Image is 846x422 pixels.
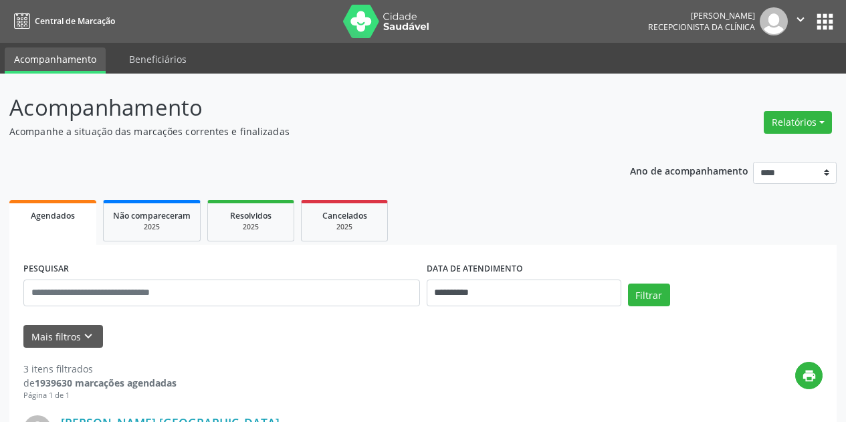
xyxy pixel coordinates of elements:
p: Acompanhe a situação das marcações correntes e finalizadas [9,124,589,138]
i: keyboard_arrow_down [81,329,96,344]
div: de [23,376,177,390]
strong: 1939630 marcações agendadas [35,377,177,389]
span: Central de Marcação [35,15,115,27]
span: Resolvidos [230,210,272,221]
i:  [793,12,808,27]
label: PESQUISAR [23,259,69,280]
span: Não compareceram [113,210,191,221]
div: Página 1 de 1 [23,390,177,401]
a: Central de Marcação [9,10,115,32]
span: Agendados [31,210,75,221]
div: 3 itens filtrados [23,362,177,376]
a: Beneficiários [120,47,196,71]
i: print [802,368,817,383]
button: Relatórios [764,111,832,134]
div: 2025 [113,222,191,232]
div: 2025 [217,222,284,232]
button: apps [813,10,837,33]
a: Acompanhamento [5,47,106,74]
button:  [788,7,813,35]
label: DATA DE ATENDIMENTO [427,259,523,280]
img: img [760,7,788,35]
button: print [795,362,823,389]
button: Filtrar [628,284,670,306]
div: [PERSON_NAME] [648,10,755,21]
div: 2025 [311,222,378,232]
p: Ano de acompanhamento [630,162,748,179]
p: Acompanhamento [9,91,589,124]
span: Recepcionista da clínica [648,21,755,33]
span: Cancelados [322,210,367,221]
button: Mais filtroskeyboard_arrow_down [23,325,103,348]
